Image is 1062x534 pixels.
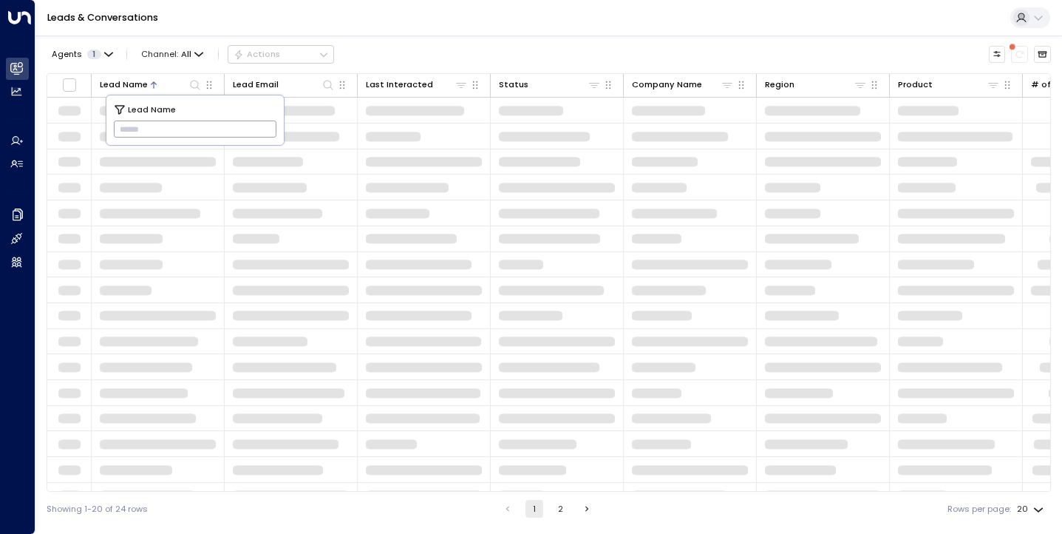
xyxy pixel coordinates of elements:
[228,45,334,63] div: Button group with a nested menu
[128,103,176,116] span: Lead Name
[234,49,280,59] div: Actions
[47,11,158,24] a: Leads & Conversations
[100,78,202,92] div: Lead Name
[100,78,148,92] div: Lead Name
[137,46,208,62] button: Channel:All
[52,50,82,58] span: Agents
[366,78,433,92] div: Last Interacted
[632,78,734,92] div: Company Name
[499,78,601,92] div: Status
[632,78,702,92] div: Company Name
[765,78,794,92] div: Region
[1034,46,1051,63] button: Archived Leads
[898,78,933,92] div: Product
[47,46,117,62] button: Agents1
[137,46,208,62] span: Channel:
[578,500,596,518] button: Go to next page
[1017,500,1046,518] div: 20
[898,78,1000,92] div: Product
[498,500,596,518] nav: pagination navigation
[366,78,468,92] div: Last Interacted
[47,503,148,516] div: Showing 1-20 of 24 rows
[233,78,279,92] div: Lead Email
[525,500,543,518] button: page 1
[552,500,570,518] button: Go to page 2
[765,78,867,92] div: Region
[87,50,101,59] span: 1
[1011,46,1028,63] span: There are new threads available. Refresh the grid to view the latest updates.
[181,50,191,59] span: All
[989,46,1006,63] button: Customize
[947,503,1011,516] label: Rows per page:
[233,78,335,92] div: Lead Email
[499,78,528,92] div: Status
[228,45,334,63] button: Actions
